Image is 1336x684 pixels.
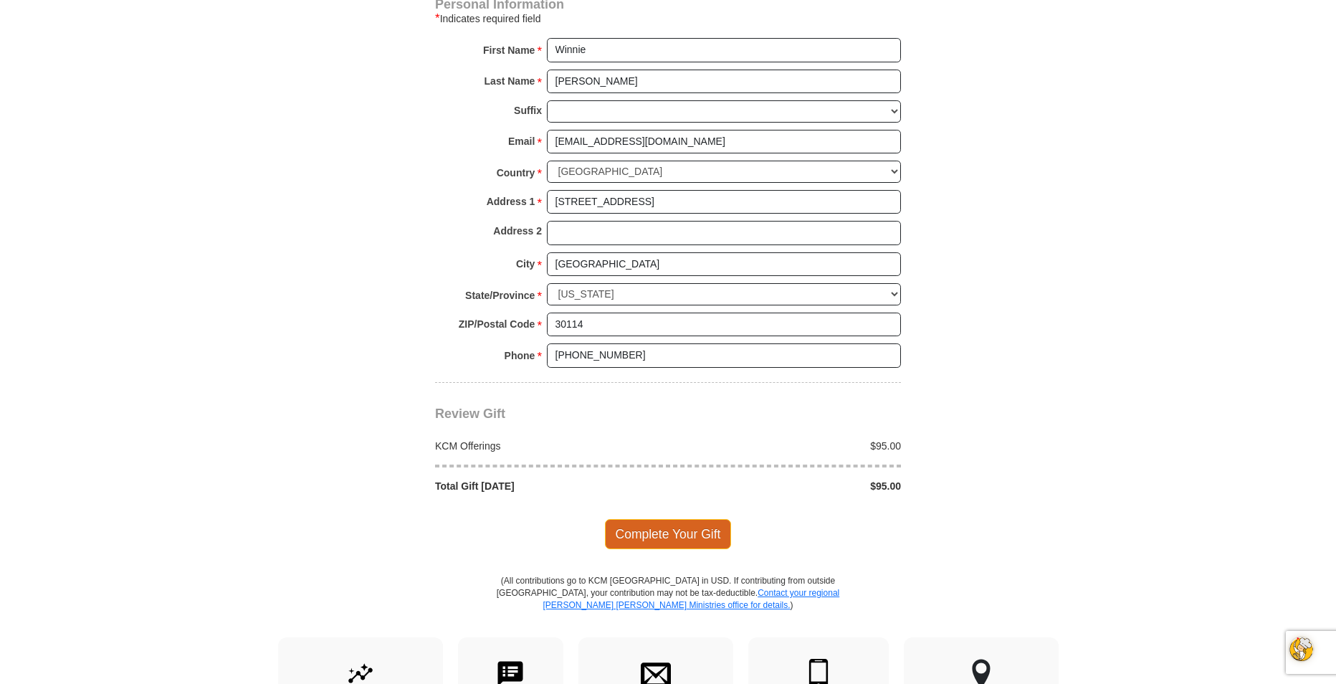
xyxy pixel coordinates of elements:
[459,314,535,334] strong: ZIP/Postal Code
[514,100,542,120] strong: Suffix
[505,346,535,366] strong: Phone
[465,285,535,305] strong: State/Province
[496,575,840,637] p: (All contributions go to KCM [GEOGRAPHIC_DATA] in USD. If contributing from outside [GEOGRAPHIC_D...
[605,519,732,549] span: Complete Your Gift
[428,479,669,493] div: Total Gift [DATE]
[668,439,909,453] div: $95.00
[428,439,669,453] div: KCM Offerings
[493,221,542,241] strong: Address 2
[497,163,535,183] strong: Country
[487,191,535,212] strong: Address 1
[485,71,535,91] strong: Last Name
[508,131,535,151] strong: Email
[668,479,909,493] div: $95.00
[516,254,535,274] strong: City
[483,40,535,60] strong: First Name
[435,407,505,421] span: Review Gift
[435,10,901,27] div: Indicates required field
